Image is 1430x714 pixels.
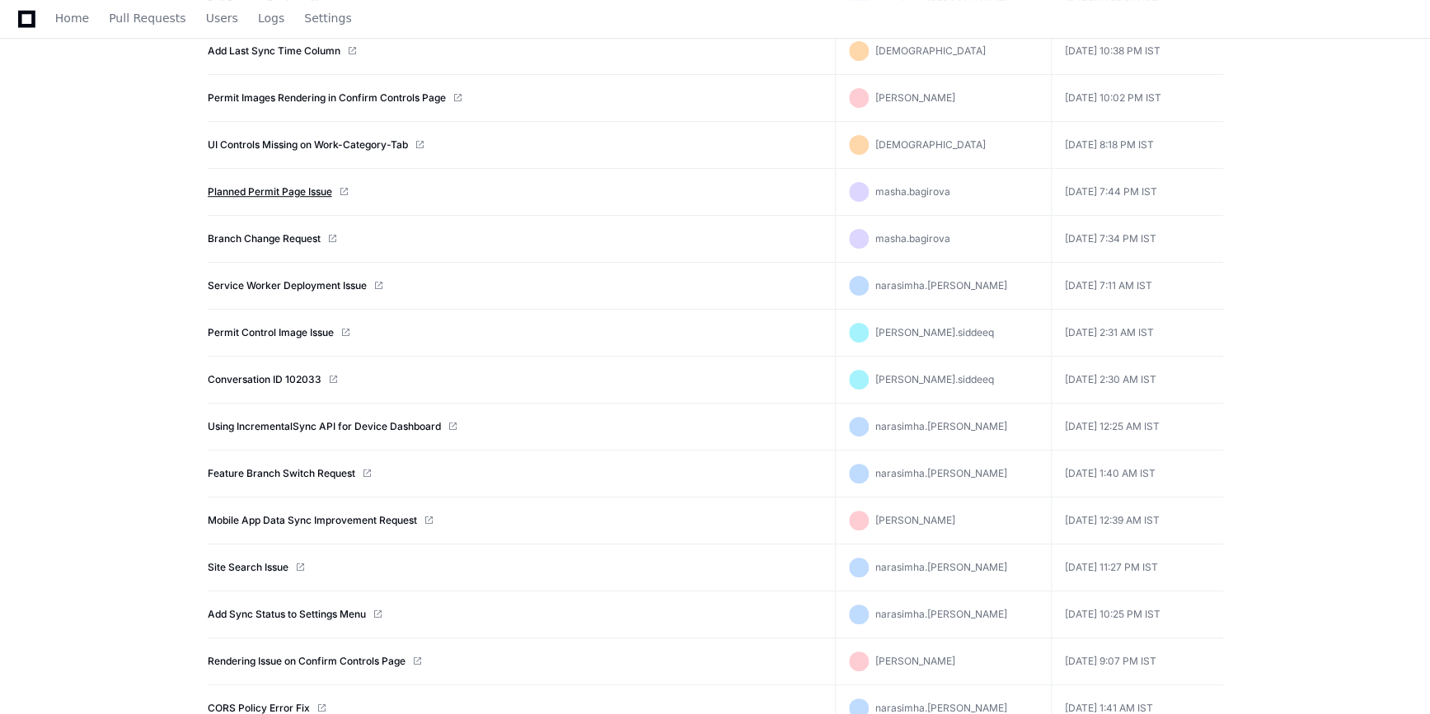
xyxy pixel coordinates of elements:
[1052,310,1223,357] td: [DATE] 2:31 AM IST
[875,44,986,57] span: [DEMOGRAPHIC_DATA]
[875,561,1007,573] span: narasimha.[PERSON_NAME]
[875,232,950,245] span: masha.bagirova
[1052,544,1223,591] td: [DATE] 11:27 PM IST
[208,91,446,105] a: Permit Images Rendering in Confirm Controls Page
[208,420,441,433] a: Using IncrementalSync API for Device Dashboard
[1052,122,1223,169] td: [DATE] 8:18 PM IST
[875,279,1007,292] span: narasimha.[PERSON_NAME]
[208,655,406,668] a: Rendering Issue on Confirm Controls Page
[875,373,994,385] span: [PERSON_NAME].siddeeq
[1052,450,1223,497] td: [DATE] 1:40 AM IST
[1052,591,1223,638] td: [DATE] 10:25 PM IST
[206,13,238,23] span: Users
[875,420,1007,432] span: narasimha.[PERSON_NAME]
[1052,638,1223,685] td: [DATE] 9:07 PM IST
[208,185,332,198] a: Planned Permit Page Issue
[1052,28,1223,75] td: [DATE] 10:38 PM IST
[1052,357,1223,404] td: [DATE] 2:30 AM IST
[875,655,955,667] span: [PERSON_NAME]
[1052,169,1223,216] td: [DATE] 7:44 PM IST
[208,467,355,480] a: Feature Branch Switch Request
[208,561,288,574] a: Site Search Issue
[208,373,321,386] a: Conversation ID 102033
[875,91,955,104] span: [PERSON_NAME]
[875,138,986,151] span: [DEMOGRAPHIC_DATA]
[258,13,284,23] span: Logs
[875,608,1007,620] span: narasimha.[PERSON_NAME]
[1052,263,1223,310] td: [DATE] 7:11 AM IST
[208,326,334,339] a: Permit Control Image Issue
[208,514,417,527] a: Mobile App Data Sync Improvement Request
[875,514,955,526] span: [PERSON_NAME]
[1052,75,1223,122] td: [DATE] 10:02 PM IST
[875,702,1007,714] span: narasimha.[PERSON_NAME]
[55,13,89,23] span: Home
[875,185,950,198] span: masha.bagirova
[208,138,408,152] a: UI Controls Missing on Work-Category-Tab
[208,44,340,58] a: Add Last Sync Time Column
[208,279,367,292] a: Service Worker Deployment Issue
[1052,497,1223,544] td: [DATE] 12:39 AM IST
[1052,404,1223,450] td: [DATE] 12:25 AM IST
[109,13,185,23] span: Pull Requests
[875,467,1007,479] span: narasimha.[PERSON_NAME]
[208,608,366,621] a: Add Sync Status to Settings Menu
[875,326,994,338] span: [PERSON_NAME].siddeeq
[1052,216,1223,263] td: [DATE] 7:34 PM IST
[304,13,351,23] span: Settings
[208,232,321,245] a: Branch Change Request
